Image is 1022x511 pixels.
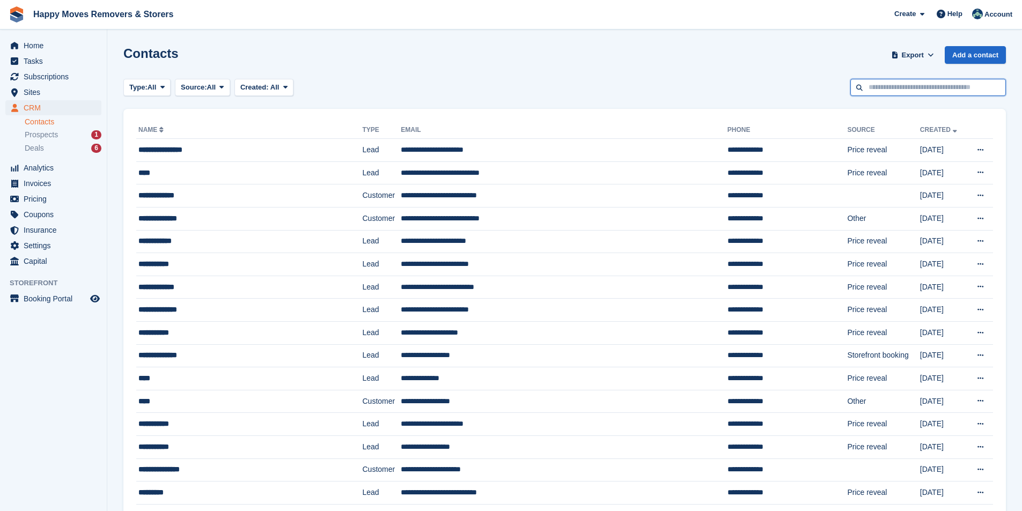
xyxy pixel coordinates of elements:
th: Phone [727,122,848,139]
td: Price reveal [847,230,920,253]
span: Created: [240,83,269,91]
td: Price reveal [847,321,920,344]
td: [DATE] [920,458,967,482]
td: [DATE] [920,139,967,162]
span: Storefront [10,278,107,288]
td: [DATE] [920,413,967,436]
span: Help [947,9,962,19]
img: Admin [972,9,983,19]
td: Lead [362,321,401,344]
a: menu [5,191,101,206]
td: Price reveal [847,276,920,299]
a: Preview store [89,292,101,305]
img: stora-icon-8386f47178a22dfd0bd8f6a31ec36ba5ce8667c1dd55bd0f319d3a0aa187defe.svg [9,6,25,23]
td: Price reveal [847,253,920,276]
span: All [207,82,216,93]
td: [DATE] [920,161,967,184]
td: [DATE] [920,482,967,505]
td: Lead [362,435,401,458]
td: Price reveal [847,367,920,390]
td: Price reveal [847,299,920,322]
td: [DATE] [920,321,967,344]
td: Lead [362,413,401,436]
span: Create [894,9,916,19]
td: [DATE] [920,367,967,390]
a: menu [5,38,101,53]
span: Prospects [25,130,58,140]
a: menu [5,207,101,222]
span: CRM [24,100,88,115]
th: Email [401,122,727,139]
button: Export [889,46,936,64]
td: [DATE] [920,344,967,367]
span: Capital [24,254,88,269]
th: Type [362,122,401,139]
span: Insurance [24,223,88,238]
td: [DATE] [920,435,967,458]
td: Lead [362,161,401,184]
span: Export [902,50,924,61]
span: Home [24,38,88,53]
td: Price reveal [847,139,920,162]
td: Customer [362,184,401,208]
span: Deals [25,143,44,153]
td: Lead [362,276,401,299]
a: menu [5,291,101,306]
td: Lead [362,367,401,390]
span: Account [984,9,1012,20]
button: Source: All [175,79,230,97]
a: Prospects 1 [25,129,101,140]
td: Lead [362,299,401,322]
span: Sites [24,85,88,100]
a: Name [138,126,166,134]
td: Lead [362,253,401,276]
td: Price reveal [847,161,920,184]
span: Type: [129,82,148,93]
h1: Contacts [123,46,179,61]
a: Happy Moves Removers & Storers [29,5,178,23]
span: Tasks [24,54,88,69]
td: Lead [362,139,401,162]
td: Customer [362,390,401,413]
a: menu [5,176,101,191]
a: Contacts [25,117,101,127]
a: menu [5,254,101,269]
span: Pricing [24,191,88,206]
div: 6 [91,144,101,153]
td: Lead [362,230,401,253]
span: All [148,82,157,93]
td: Other [847,390,920,413]
a: menu [5,223,101,238]
td: [DATE] [920,299,967,322]
td: Customer [362,458,401,482]
th: Source [847,122,920,139]
td: [DATE] [920,253,967,276]
button: Created: All [234,79,293,97]
button: Type: All [123,79,171,97]
td: Lead [362,482,401,505]
td: [DATE] [920,276,967,299]
td: Storefront booking [847,344,920,367]
a: Add a contact [945,46,1006,64]
td: Lead [362,344,401,367]
a: menu [5,54,101,69]
span: Booking Portal [24,291,88,306]
td: Price reveal [847,482,920,505]
span: Analytics [24,160,88,175]
span: Source: [181,82,207,93]
a: menu [5,238,101,253]
span: All [270,83,280,91]
a: menu [5,69,101,84]
a: menu [5,160,101,175]
span: Invoices [24,176,88,191]
a: Deals 6 [25,143,101,154]
span: Settings [24,238,88,253]
a: menu [5,85,101,100]
div: 1 [91,130,101,139]
a: menu [5,100,101,115]
td: [DATE] [920,207,967,230]
td: Price reveal [847,413,920,436]
td: [DATE] [920,184,967,208]
td: Price reveal [847,435,920,458]
td: Customer [362,207,401,230]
